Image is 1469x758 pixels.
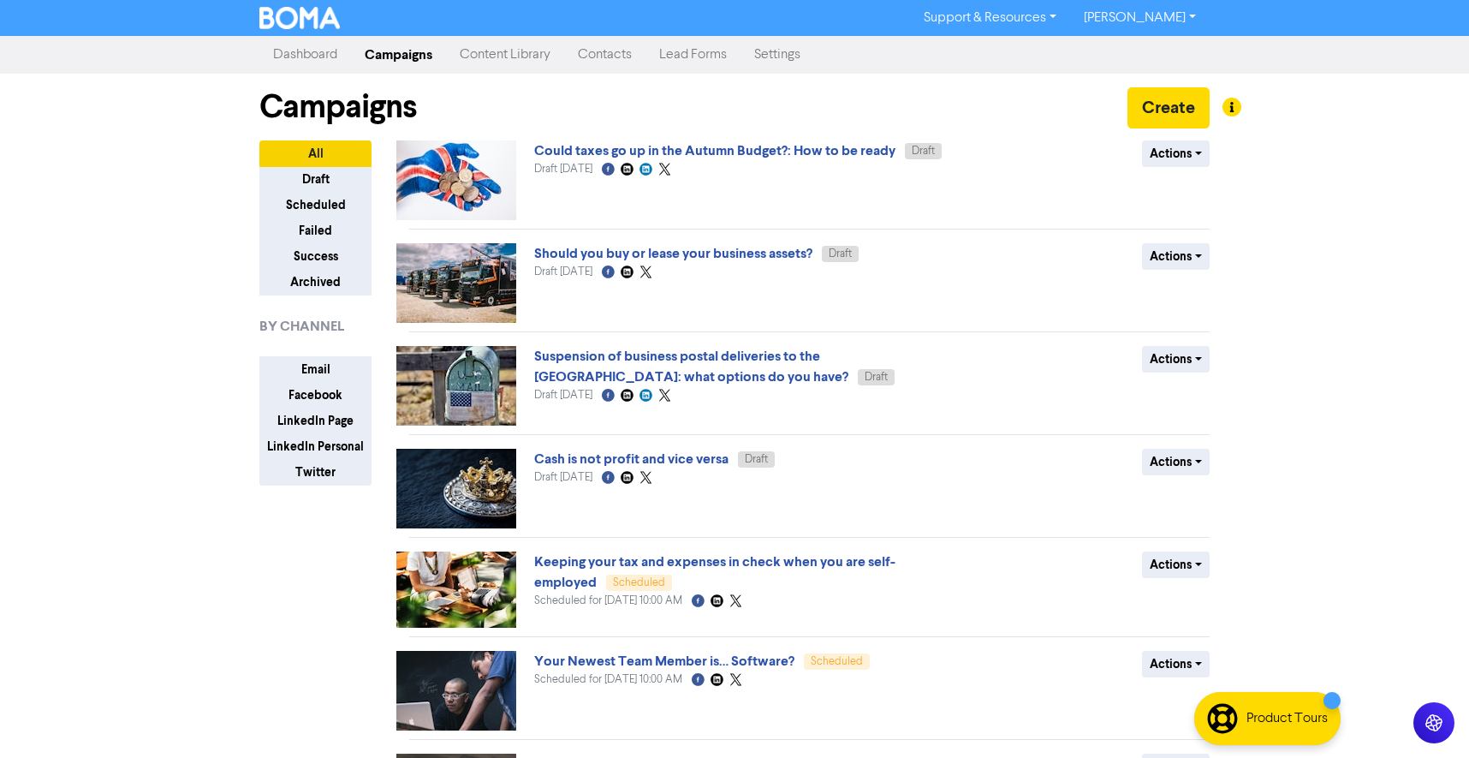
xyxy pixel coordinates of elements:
[534,595,682,606] span: Scheduled for [DATE] 10:00 AM
[564,38,645,72] a: Contacts
[396,552,516,628] img: image_1757595615692.jpeg
[259,433,372,460] button: LinkedIn Personal
[534,164,592,175] span: Draft [DATE]
[910,4,1070,32] a: Support & Resources
[534,472,592,483] span: Draft [DATE]
[351,38,446,72] a: Campaigns
[1142,243,1210,270] button: Actions
[1383,676,1469,758] iframe: Chat Widget
[1142,449,1210,475] button: Actions
[259,192,372,218] button: Scheduled
[259,7,340,29] img: BOMA Logo
[396,449,516,528] img: image_1758017701997.jpg
[259,382,372,409] button: Facebook
[1070,4,1210,32] a: [PERSON_NAME]
[259,140,372,167] button: All
[396,243,516,323] img: image_1758023691294.jpeg
[259,356,372,383] button: Email
[534,390,592,401] span: Draft [DATE]
[446,38,564,72] a: Content Library
[534,245,812,262] a: Should you buy or lease your business assets?
[259,459,372,486] button: Twitter
[259,243,372,270] button: Success
[259,269,372,295] button: Archived
[259,87,417,127] h1: Campaigns
[259,38,351,72] a: Dashboard
[534,451,729,468] a: Cash is not profit and vice versa
[534,653,794,670] a: Your Newest Team Member is… Software?
[534,348,848,385] a: Suspension of business postal deliveries to the [GEOGRAPHIC_DATA]: what options do you have?
[613,577,665,588] span: Scheduled
[865,372,888,383] span: Draft
[259,166,372,193] button: Draft
[396,346,516,426] img: image_1758023868545.jpeg
[534,266,592,278] span: Draft [DATE]
[259,408,372,434] button: LinkedIn Page
[912,146,935,157] span: Draft
[396,140,516,220] img: image_1758024470623.jpeg
[534,142,895,159] a: Could taxes go up in the Autumn Budget?: How to be ready
[1127,87,1210,128] button: Create
[1142,346,1210,373] button: Actions
[259,218,372,244] button: Failed
[1142,140,1210,167] button: Actions
[1142,651,1210,677] button: Actions
[740,38,814,72] a: Settings
[829,248,852,260] span: Draft
[259,316,344,337] span: BY CHANNEL
[534,674,682,685] span: Scheduled for [DATE] 10:00 AM
[396,651,516,731] img: image_1753364568710.jpeg
[534,553,895,591] a: Keeping your tax and expenses in check when you are self-employed
[1142,552,1210,578] button: Actions
[811,656,863,667] span: Scheduled
[645,38,740,72] a: Lead Forms
[745,454,768,465] span: Draft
